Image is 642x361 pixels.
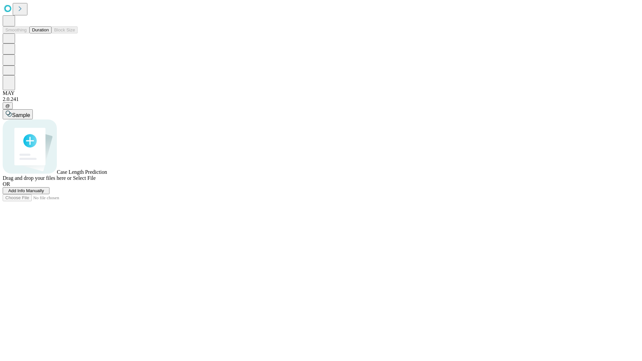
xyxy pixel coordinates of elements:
[12,112,30,118] span: Sample
[3,96,639,102] div: 2.0.241
[3,102,13,109] button: @
[73,175,96,181] span: Select File
[51,26,78,33] button: Block Size
[3,90,639,96] div: MAY
[3,26,29,33] button: Smoothing
[5,103,10,108] span: @
[29,26,51,33] button: Duration
[3,109,33,119] button: Sample
[3,175,72,181] span: Drag and drop your files here or
[57,169,107,175] span: Case Length Prediction
[8,188,44,193] span: Add Info Manually
[3,187,49,194] button: Add Info Manually
[3,181,10,187] span: OR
